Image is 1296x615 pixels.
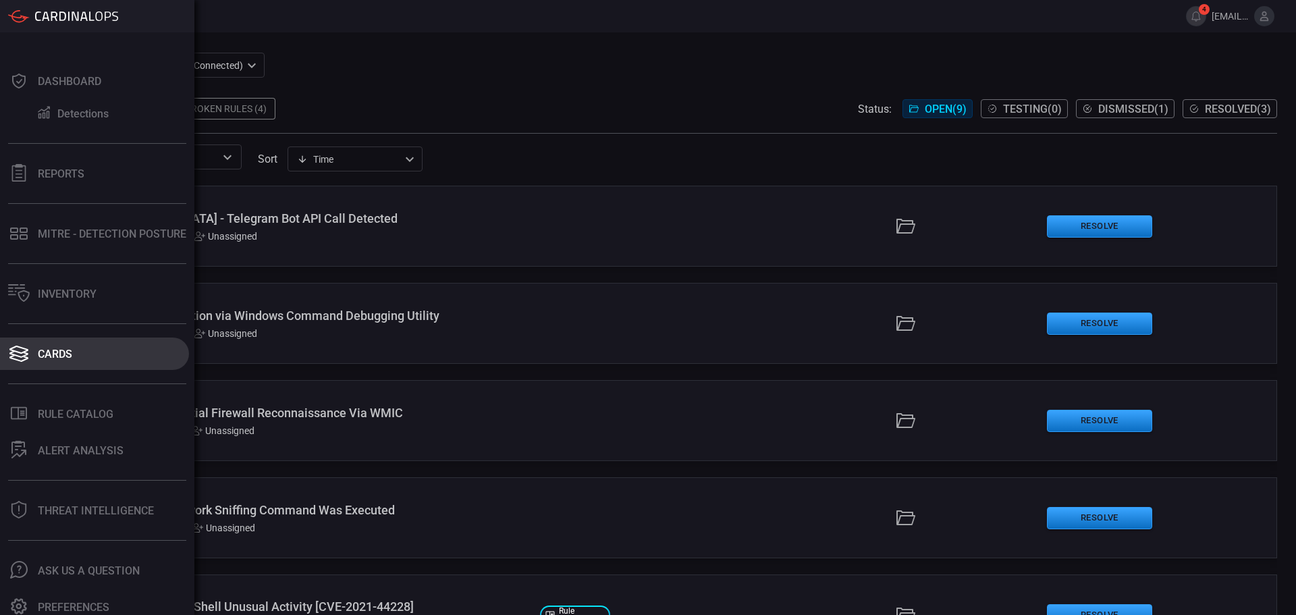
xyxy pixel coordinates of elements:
[1212,11,1249,22] span: [EMAIL_ADDRESS][DOMAIN_NAME]
[1199,4,1210,15] span: 4
[194,231,257,242] div: Unassigned
[101,211,529,225] div: Palo Alto - Telegram Bot API Call Detected
[1098,103,1168,115] span: Dismissed ( 1 )
[38,348,72,360] div: Cards
[1047,313,1152,335] button: Resolve
[1047,507,1152,529] button: Resolve
[38,504,154,517] div: Threat Intelligence
[38,167,84,180] div: Reports
[258,153,277,165] label: sort
[1205,103,1271,115] span: Resolved ( 3 )
[101,503,529,517] div: Cisco ASA - Network Sniffing Command Was Executed
[297,153,401,166] div: Time
[858,103,892,115] span: Status:
[38,228,186,240] div: MITRE - Detection Posture
[194,328,257,339] div: Unassigned
[38,408,113,421] div: Rule Catalog
[1183,99,1277,118] button: Resolved(3)
[192,425,254,436] div: Unassigned
[1003,103,1062,115] span: Testing ( 0 )
[1076,99,1174,118] button: Dismissed(1)
[38,75,101,88] div: Dashboard
[218,148,237,167] button: Open
[925,103,967,115] span: Open ( 9 )
[902,99,973,118] button: Open(9)
[38,564,140,577] div: Ask Us A Question
[101,309,529,323] div: Windows - Execution via Windows Command Debugging Utility
[981,99,1068,118] button: Testing(0)
[101,599,529,614] div: Cisco ASA - Log4Shell Unusual Activity [CVE-2021-44228]
[38,288,97,300] div: Inventory
[177,98,275,119] div: Broken Rules (4)
[1047,410,1152,432] button: Resolve
[1186,6,1206,26] button: 4
[38,601,109,614] div: Preferences
[1047,215,1152,238] button: Resolve
[101,406,529,420] div: Windows - Potential Firewall Reconnaissance Via WMIC
[192,523,255,533] div: Unassigned
[38,444,124,457] div: ALERT ANALYSIS
[57,107,109,120] div: Detections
